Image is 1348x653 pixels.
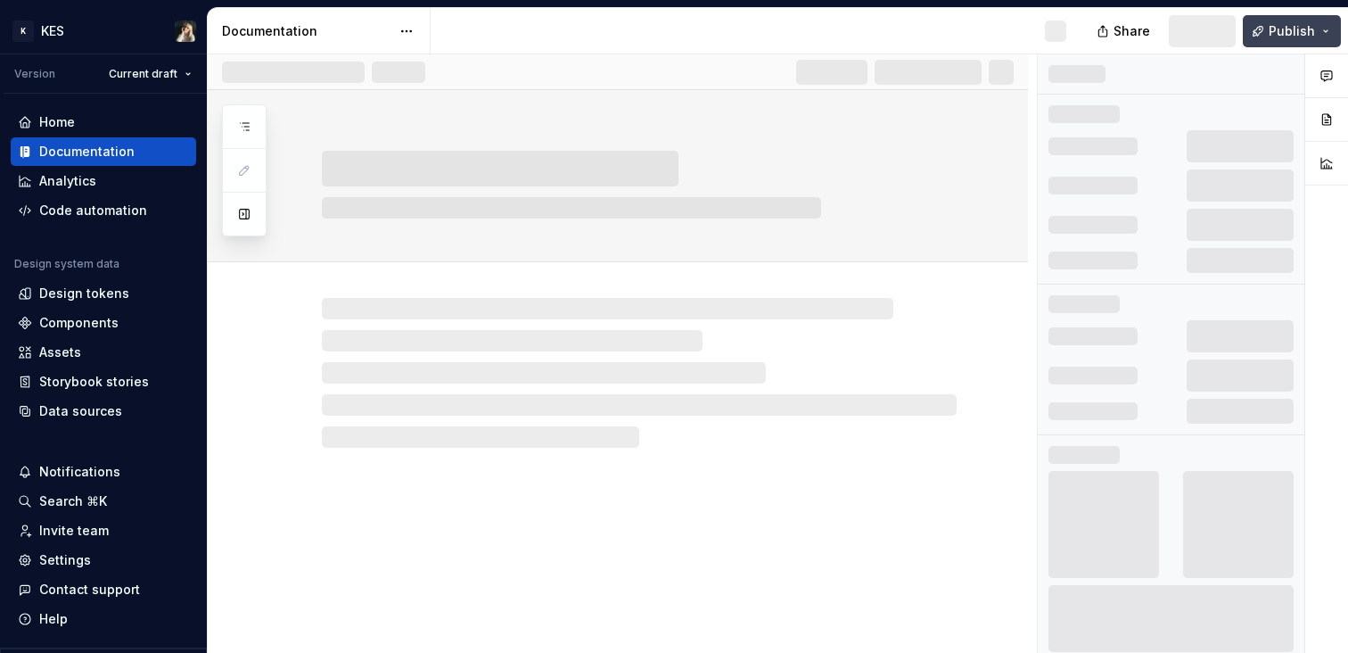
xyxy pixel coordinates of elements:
div: Storybook stories [39,373,149,391]
a: Components [11,309,196,337]
div: Analytics [39,172,96,190]
div: Home [39,113,75,131]
div: Data sources [39,402,122,420]
button: Search ⌘K [11,487,196,516]
button: Notifications [11,458,196,486]
a: Settings [11,546,196,574]
div: Assets [39,343,81,361]
div: Search ⌘K [39,492,107,510]
div: Code automation [39,202,147,219]
span: Publish [1269,22,1315,40]
div: Contact support [39,581,140,599]
a: Code automation [11,196,196,225]
div: K [12,21,34,42]
a: Home [11,108,196,136]
button: Publish [1243,15,1341,47]
a: Storybook stories [11,368,196,396]
div: Design tokens [39,285,129,302]
a: Documentation [11,137,196,166]
button: KKESKatarzyna Tomżyńska [4,12,203,50]
div: Version [14,67,55,81]
a: Invite team [11,517,196,545]
a: Design tokens [11,279,196,308]
span: Share [1114,22,1150,40]
div: Notifications [39,463,120,481]
button: Current draft [101,62,200,87]
button: Help [11,605,196,633]
div: Invite team [39,522,109,540]
div: KES [41,22,64,40]
button: Share [1088,15,1162,47]
div: Design system data [14,257,119,271]
div: Components [39,314,119,332]
div: Documentation [222,22,390,40]
img: Katarzyna Tomżyńska [175,21,196,42]
a: Analytics [11,167,196,195]
a: Data sources [11,397,196,426]
div: Documentation [39,143,135,161]
div: Help [39,610,68,628]
a: Assets [11,338,196,367]
div: Settings [39,551,91,569]
span: Current draft [109,67,177,81]
button: Contact support [11,575,196,604]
